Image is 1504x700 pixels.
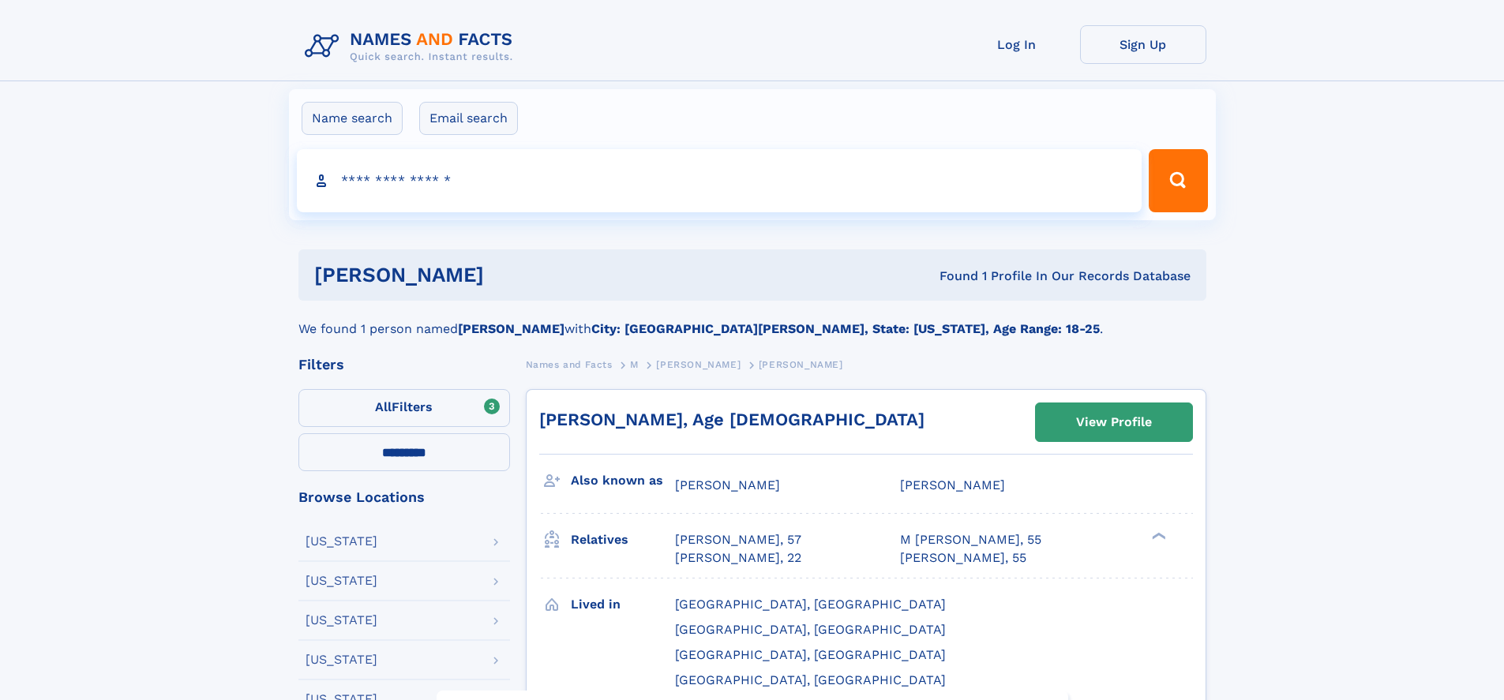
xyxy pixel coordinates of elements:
input: search input [297,149,1142,212]
a: Names and Facts [526,354,613,374]
div: Browse Locations [298,490,510,504]
span: [PERSON_NAME] [759,359,843,370]
div: [US_STATE] [306,614,377,627]
div: View Profile [1076,404,1152,440]
a: [PERSON_NAME], Age [DEMOGRAPHIC_DATA] [539,410,925,429]
span: M [630,359,639,370]
h1: [PERSON_NAME] [314,265,712,285]
a: M [630,354,639,374]
div: [US_STATE] [306,575,377,587]
div: Found 1 Profile In Our Records Database [711,268,1191,285]
h3: Lived in [571,591,675,618]
span: [GEOGRAPHIC_DATA], [GEOGRAPHIC_DATA] [675,647,946,662]
div: [US_STATE] [306,535,377,548]
div: We found 1 person named with . [298,301,1206,339]
a: M [PERSON_NAME], 55 [900,531,1041,548]
a: Sign Up [1080,25,1206,64]
div: ❯ [1148,531,1167,541]
span: [GEOGRAPHIC_DATA], [GEOGRAPHIC_DATA] [675,622,946,637]
img: Logo Names and Facts [298,25,526,68]
div: [US_STATE] [306,653,377,666]
span: [PERSON_NAME] [900,477,1005,492]
h3: Also known as [571,467,675,494]
b: [PERSON_NAME] [458,321,564,336]
span: [GEOGRAPHIC_DATA], [GEOGRAPHIC_DATA] [675,597,946,612]
span: [PERSON_NAME] [656,359,741,370]
label: Email search [419,102,518,135]
div: Filters [298,357,510,372]
label: Name search [302,102,403,135]
span: [GEOGRAPHIC_DATA], [GEOGRAPHIC_DATA] [675,672,946,687]
a: [PERSON_NAME] [656,354,741,374]
a: [PERSON_NAME], 57 [675,531,801,548]
a: View Profile [1036,403,1192,441]
a: [PERSON_NAME], 55 [900,549,1026,567]
h3: Relatives [571,526,675,553]
label: Filters [298,389,510,427]
a: [PERSON_NAME], 22 [675,549,801,567]
span: [PERSON_NAME] [675,477,780,492]
span: All [375,399,392,414]
button: Search Button [1149,149,1207,212]
b: City: [GEOGRAPHIC_DATA][PERSON_NAME], State: [US_STATE], Age Range: 18-25 [591,321,1100,336]
a: Log In [954,25,1080,64]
